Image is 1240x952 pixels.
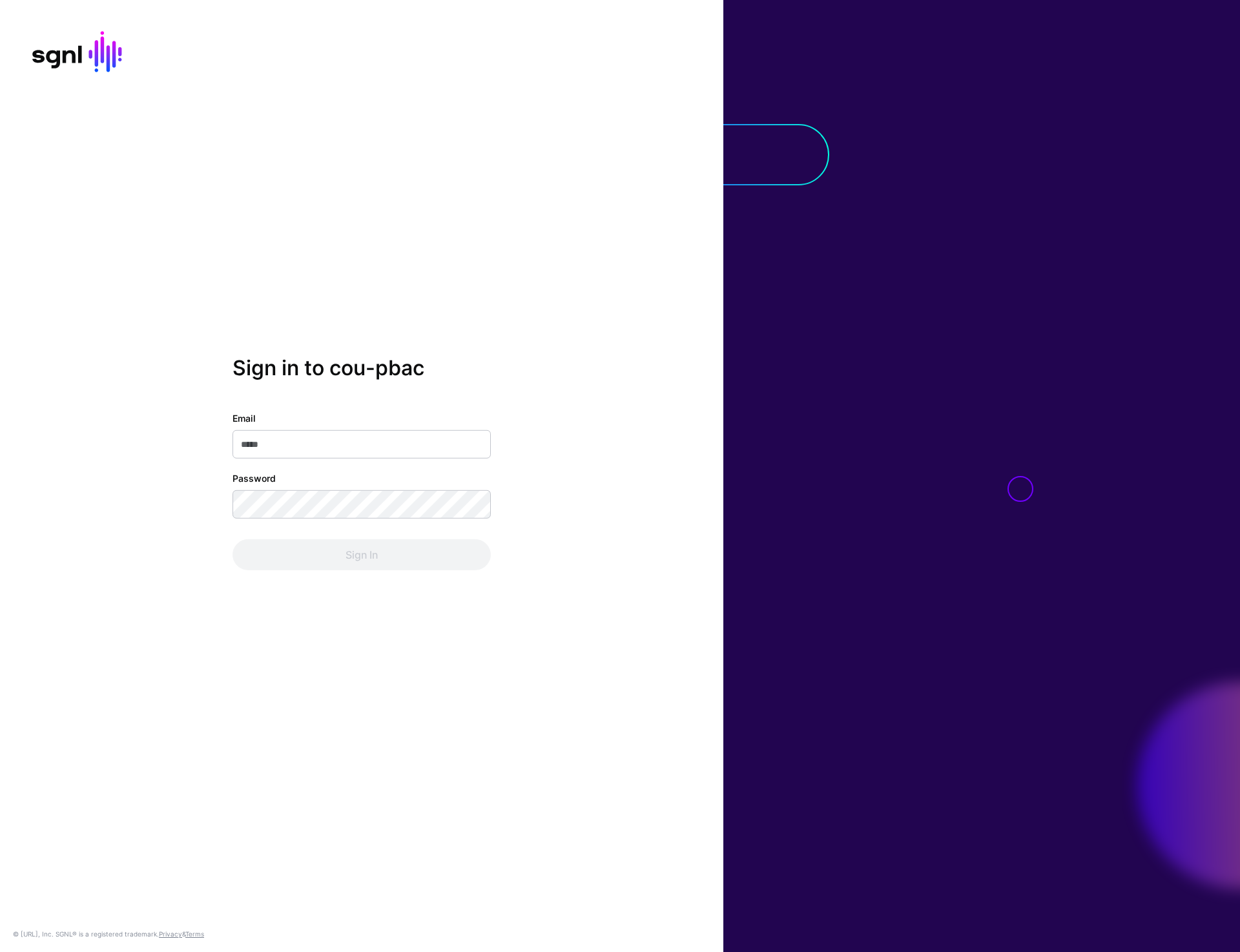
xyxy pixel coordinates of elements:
label: Password [232,471,276,485]
label: Email [232,411,256,425]
a: Terms [185,930,204,938]
a: Privacy [159,930,182,938]
h2: Sign in to cou-pbac [232,356,491,380]
div: © [URL], Inc. SGNL® is a registered trademark. & [13,929,204,939]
